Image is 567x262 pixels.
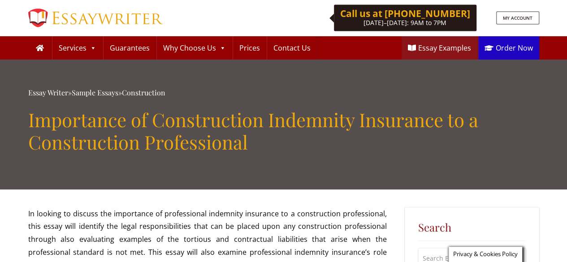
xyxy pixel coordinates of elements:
h5: Search [418,221,526,234]
b: Call us at [PHONE_NUMBER] [340,7,470,20]
a: Why Choose Us [157,36,232,60]
a: MY ACCOUNT [496,12,539,25]
a: Essay Writer [28,88,68,97]
a: Services [52,36,103,60]
div: » » [28,86,539,99]
a: Prices [233,36,266,60]
a: Contact Us [267,36,317,60]
a: Construction [122,88,165,97]
h1: Importance of Construction Indemnity Insurance to a Construction Professional [28,108,539,154]
a: Sample Essays [72,88,118,97]
a: Order Now [478,36,539,60]
a: Essay Examples [402,36,477,60]
span: [DATE]–[DATE]: 9AM to 7PM [364,18,446,27]
span: Privacy & Cookies Policy [453,250,518,258]
a: Guarantees [104,36,156,60]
